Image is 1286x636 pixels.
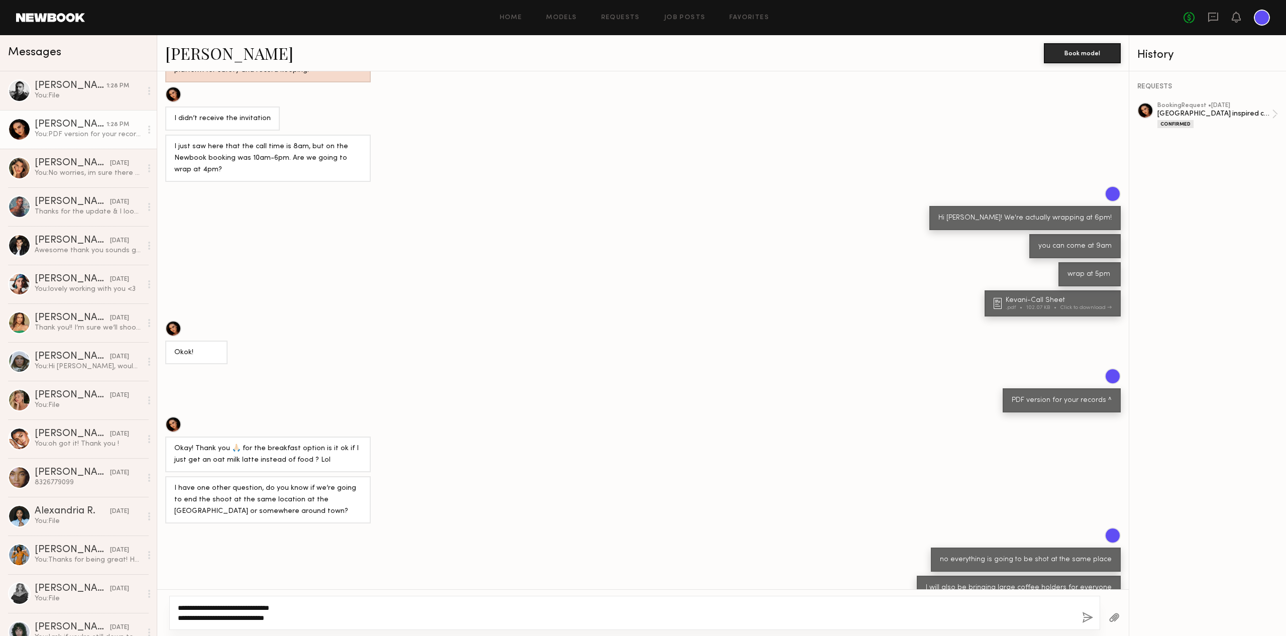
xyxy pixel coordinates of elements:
[1157,102,1272,109] div: booking Request • [DATE]
[938,213,1112,224] div: Hi [PERSON_NAME]! We're actually wrapping at 6pm!
[1044,48,1121,57] a: Book model
[174,443,362,466] div: Okay! Thank you 🙏🏻 for the breakfast option is it ok if I just get an oat milk latte instead of f...
[35,130,142,139] div: You: PDF version for your records ^
[35,274,110,284] div: [PERSON_NAME]
[35,622,110,632] div: [PERSON_NAME]
[35,158,110,168] div: [PERSON_NAME]
[35,323,142,333] div: Thank you!! I’m sure we’ll shoot soon 😄
[110,468,129,478] div: [DATE]
[1157,120,1194,128] div: Confirmed
[1044,43,1121,63] button: Book model
[35,390,110,400] div: [PERSON_NAME]
[1026,305,1060,310] div: 102.07 KB
[110,623,129,632] div: [DATE]
[500,15,522,21] a: Home
[35,81,106,91] div: [PERSON_NAME]
[35,236,110,246] div: [PERSON_NAME]
[1060,305,1112,310] div: Click to download
[35,429,110,439] div: [PERSON_NAME]
[35,246,142,255] div: Awesome thank you sounds great
[35,120,106,130] div: [PERSON_NAME]
[1157,102,1278,128] a: bookingRequest •[DATE][GEOGRAPHIC_DATA] inspired commercialConfirmed
[940,554,1112,566] div: no everything is going to be shot at the same place
[35,91,142,100] div: You: File
[35,362,142,371] div: You: Hi [PERSON_NAME], would love to shoot with you if you're available! Wasn't sure if you decli...
[110,391,129,400] div: [DATE]
[35,439,142,449] div: You: oh got it! Thank you !
[926,582,1112,594] div: I will also be bringing large coffee holders for everyone
[729,15,769,21] a: Favorites
[35,400,142,410] div: You: File
[35,352,110,362] div: [PERSON_NAME]
[35,478,142,487] div: 8326779099
[35,594,142,603] div: You: File
[35,168,142,178] div: You: No worries, im sure there will be other projects for us to work on in the future <3
[601,15,640,21] a: Requests
[110,236,129,246] div: [DATE]
[110,352,129,362] div: [DATE]
[35,313,110,323] div: [PERSON_NAME]
[110,430,129,439] div: [DATE]
[994,297,1115,310] a: Kevani-Call Sheet.pdf102.07 KBClick to download
[35,584,110,594] div: [PERSON_NAME]
[1137,83,1278,90] div: REQUESTS
[35,555,142,565] div: You: Thanks for being great! Hope to work together soon again xo
[1157,109,1272,119] div: [GEOGRAPHIC_DATA] inspired commercial
[110,275,129,284] div: [DATE]
[174,483,362,517] div: I have one other question, do you know if we’re going to end the shoot at the same location at th...
[165,42,293,64] a: [PERSON_NAME]
[35,506,110,516] div: Alexandria R.
[1006,305,1026,310] div: .pdf
[1067,269,1112,280] div: wrap at 5pm
[546,15,577,21] a: Models
[8,47,61,58] span: Messages
[35,284,142,294] div: You: lovely working with you <3
[106,120,129,130] div: 1:28 PM
[110,584,129,594] div: [DATE]
[110,197,129,207] div: [DATE]
[1006,297,1115,304] div: Kevani-Call Sheet
[174,113,271,125] div: I didn’t receive the invitation
[1012,395,1112,406] div: PDF version for your records ^
[110,159,129,168] div: [DATE]
[106,81,129,91] div: 1:28 PM
[174,347,219,359] div: Okok!
[35,516,142,526] div: You: File
[1137,49,1278,61] div: History
[35,207,142,217] div: Thanks for the update & I look forward to hearing from you.
[1038,241,1112,252] div: you can come at 9am
[35,197,110,207] div: [PERSON_NAME]
[110,546,129,555] div: [DATE]
[35,545,110,555] div: [PERSON_NAME]
[174,141,362,176] div: I just saw here that the call time is 8am, but on the Newbook booking was 10am-6pm. Are we going ...
[35,468,110,478] div: [PERSON_NAME]
[110,507,129,516] div: [DATE]
[110,313,129,323] div: [DATE]
[664,15,706,21] a: Job Posts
